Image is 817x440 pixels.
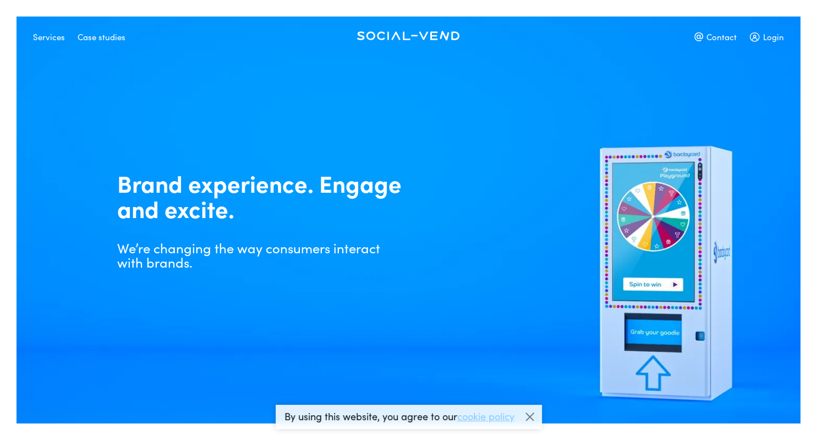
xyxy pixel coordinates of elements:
[78,27,138,39] a: Case studies
[33,27,65,46] div: Services
[749,27,784,46] div: Login
[694,27,737,46] div: Contact
[284,411,514,421] p: By using this website, you agree to our
[78,27,125,46] div: Case studies
[117,170,403,221] h1: Brand experience. Engage and excite.
[457,409,514,423] a: cookie policy
[117,241,403,270] p: We’re changing the way consumers interact with brands.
